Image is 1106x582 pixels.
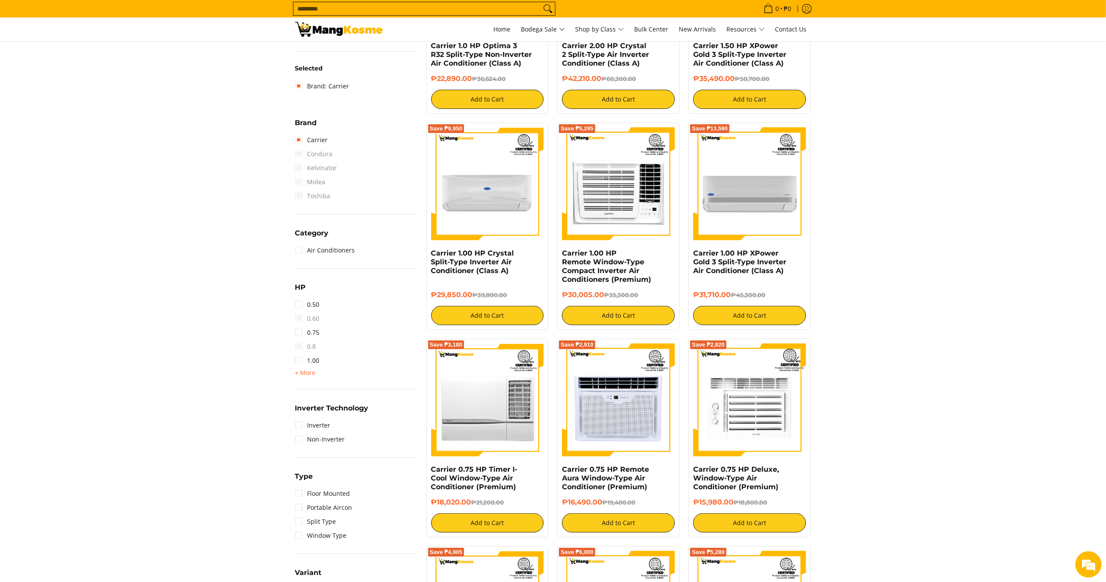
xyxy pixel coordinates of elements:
img: Carrier 1.00 HP XPower Gold 3 Split-Type Inverter Air Conditioner (Class A) [693,127,806,240]
h6: Selected [295,65,418,73]
a: Window Type [295,529,347,543]
span: 0.8 [295,340,316,354]
h6: ₱35,490.00 [693,74,806,83]
a: Carrier 0.75 HP Remote Aura Window-Type Air Conditioner (Premium) [562,465,649,491]
button: Add to Cart [693,306,806,325]
span: Save ₱3,180 [430,342,463,347]
button: Add to Cart [562,306,675,325]
a: Carrier 2.00 HP Crystal 2 Split-Type Air Inverter Conditioner (Class A) [562,42,649,67]
img: Bodega Sale Aircon l Mang Kosme: Home Appliances Warehouse Sale [295,22,383,37]
a: Carrier 1.00 HP Crystal Split-Type Inverter Air Conditioner (Class A) [431,249,514,275]
span: 0 [775,6,781,12]
span: Save ₱13,590 [692,126,728,131]
a: 0.50 [295,298,320,312]
img: Carrier 1.00 HP Crystal Split-Type Inverter Air Conditioner (Class A) [431,127,544,240]
span: Type [295,473,313,480]
a: 1.00 [295,354,320,368]
button: Add to Cart [431,513,544,533]
span: HP [295,284,306,291]
del: ₱35,300.00 [604,291,638,298]
h6: ₱31,710.00 [693,291,806,299]
span: + More [295,369,316,376]
span: Contact Us [775,25,807,33]
span: Save ₱4,905 [430,550,463,555]
span: Save ₱5,280 [692,550,725,555]
a: Non-Inverter [295,432,345,446]
button: Add to Cart [562,513,675,533]
span: Category [295,230,329,237]
del: ₱19,400.00 [602,499,635,506]
h6: ₱30,005.00 [562,291,675,299]
h6: ₱42,210.00 [562,74,675,83]
a: Carrier 1.0 HP Optima 3 R32 Split-Type Non-Inverter Air Conditioner (Class A) [431,42,532,67]
summary: Open [295,230,329,243]
a: Home [489,18,515,41]
h6: ₱18,020.00 [431,498,544,507]
a: Carrier 1.50 HP XPower Gold 3 Split-Type Inverter Air Conditioner (Class A) [693,42,786,67]
a: New Arrivals [675,18,721,41]
span: Toshiba [295,189,331,203]
a: Carrier 1.00 HP XPower Gold 3 Split-Type Inverter Air Conditioner (Class A) [693,249,786,275]
a: Carrier 1.00 HP Remote Window-Type Compact Inverter Air Conditioners (Premium) [562,249,651,284]
img: Carrier 1.00 HP Remote Window-Type Compact Inverter Air Conditioners (Premium) [562,127,675,240]
a: Air Conditioners [295,243,355,257]
h6: ₱15,980.00 [693,498,806,507]
span: Home [494,25,511,33]
summary: Open [295,405,369,418]
img: Carrier 0.75 HP Deluxe, Window-Type Air Conditioner (Premium) [693,344,806,456]
img: Carrier 0.75 HP Remote Aura Window-Type Air Conditioner (Premium) [562,344,675,456]
button: Add to Cart [693,513,806,533]
button: Add to Cart [431,90,544,109]
summary: Open [295,368,316,378]
span: 0.60 [295,312,320,326]
span: Shop by Class [576,24,624,35]
a: Bulk Center [630,18,673,41]
span: Save ₱9,950 [430,126,463,131]
button: Add to Cart [562,90,675,109]
del: ₱45,300.00 [731,291,765,298]
span: Brand [295,119,317,126]
button: Add to Cart [693,90,806,109]
span: Save ₱2,910 [561,342,593,347]
a: 0.75 [295,326,320,340]
summary: Open [295,284,306,298]
a: Split Type [295,515,336,529]
a: Carrier 0.75 HP Timer I-Cool Window-Type Air Conditioner (Premium) [431,465,518,491]
a: Shop by Class [571,18,628,41]
a: Carrier [295,133,328,147]
a: Carrier 0.75 HP Deluxe, Window-Type Air Conditioner (Premium) [693,465,779,491]
span: Bodega Sale [521,24,565,35]
span: ₱0 [783,6,793,12]
a: Inverter [295,418,331,432]
del: ₱50,700.00 [735,75,769,82]
button: Add to Cart [431,306,544,325]
img: Carrier 0.75 HP Timer I-Cool Window-Type Air Conditioner (Premium) [431,344,544,456]
span: Kelvinator [295,161,337,175]
h6: ₱29,850.00 [431,291,544,299]
a: Floor Mounted [295,487,350,501]
span: Save ₱5,295 [561,126,593,131]
span: Save ₱2,820 [692,342,725,347]
span: Bulk Center [635,25,669,33]
span: Inverter Technology [295,405,369,412]
summary: Open [295,473,313,487]
a: Resources [722,18,769,41]
span: • [761,4,794,14]
del: ₱39,800.00 [473,291,507,298]
del: ₱36,624.00 [472,75,506,82]
a: Contact Us [771,18,811,41]
button: Search [541,2,555,15]
a: Brand: Carrier [295,79,349,93]
span: Midea [295,175,326,189]
span: New Arrivals [679,25,716,33]
summary: Open [295,119,317,133]
h6: ₱22,890.00 [431,74,544,83]
a: Bodega Sale [517,18,569,41]
del: ₱18,800.00 [733,499,767,506]
a: Portable Aircon [295,501,352,515]
span: Resources [727,24,765,35]
span: Variant [295,569,322,576]
span: Save ₱6,000 [561,550,593,555]
del: ₱60,300.00 [601,75,636,82]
